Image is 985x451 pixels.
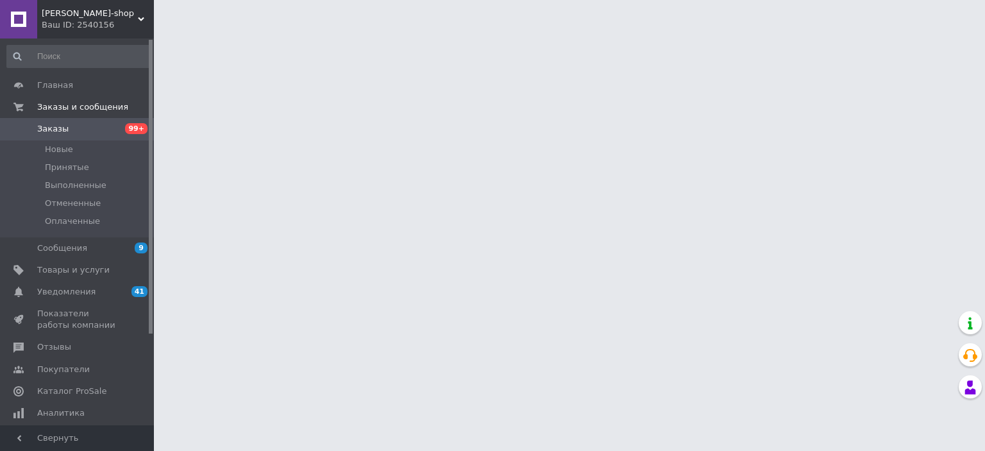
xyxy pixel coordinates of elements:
input: Поиск [6,45,151,68]
span: 99+ [125,123,147,134]
span: Dana-shop [42,8,138,19]
span: 41 [131,286,147,297]
span: Выполненные [45,180,106,191]
span: Каталог ProSale [37,386,106,397]
span: Принятые [45,162,89,173]
span: Покупатели [37,364,90,375]
span: Сообщения [37,243,87,254]
div: Ваш ID: 2540156 [42,19,154,31]
span: Отмененные [45,198,101,209]
span: Уведомления [37,286,96,298]
span: Главная [37,80,73,91]
span: Заказы и сообщения [37,101,128,113]
span: Новые [45,144,73,155]
span: 9 [135,243,147,253]
span: Товары и услуги [37,264,110,276]
span: Отзывы [37,341,71,353]
span: Показатели работы компании [37,308,119,331]
span: Аналитика [37,407,85,419]
span: Оплаченные [45,216,100,227]
span: Заказы [37,123,69,135]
